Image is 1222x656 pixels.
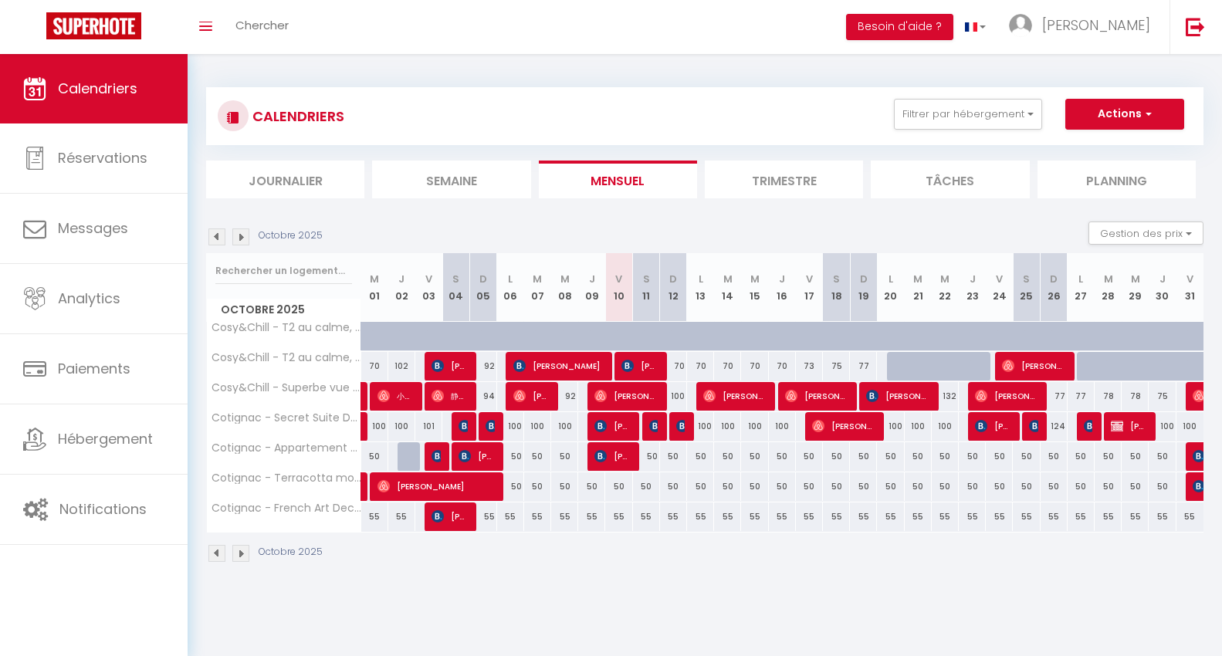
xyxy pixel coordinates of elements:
span: Hébergement [58,429,153,448]
div: 50 [1149,472,1176,501]
abbr: J [779,272,785,286]
div: 77 [1068,382,1095,411]
abbr: M [370,272,379,286]
div: 50 [1068,442,1095,471]
span: [PERSON_NAME] [486,411,495,441]
th: 16 [769,253,796,322]
span: [PERSON_NAME] [459,411,468,441]
div: 100 [660,382,687,411]
div: 55 [986,502,1013,531]
th: 09 [578,253,605,322]
div: 124 [1041,412,1068,441]
img: logout [1186,17,1205,36]
div: 50 [551,442,578,471]
div: 70 [361,352,388,380]
span: [PERSON_NAME] [621,351,658,380]
div: 50 [361,442,388,471]
abbr: S [643,272,650,286]
th: 25 [1013,253,1040,322]
div: 55 [932,502,959,531]
div: 100 [687,412,714,441]
span: Cosy&Chill - Superbe vue mer, Wifi & Clim [209,382,364,394]
span: [PERSON_NAME] [676,411,685,441]
th: 04 [442,253,469,322]
th: 13 [687,253,714,322]
th: 24 [986,253,1013,322]
span: [PERSON_NAME] [1084,411,1093,441]
div: 55 [388,502,415,531]
li: Semaine [372,161,530,198]
div: 55 [1041,502,1068,531]
span: [PERSON_NAME] [866,381,929,411]
span: Réservations [58,148,147,167]
abbr: L [699,272,703,286]
span: Notifications [59,499,147,519]
div: 55 [687,502,714,531]
th: 28 [1095,253,1122,322]
span: Cotignac - French Art Deco, Wifi & Clim [209,502,364,514]
th: 12 [660,253,687,322]
div: 50 [714,442,741,471]
span: [PERSON_NAME] [703,381,767,411]
span: [PERSON_NAME] [649,411,658,441]
div: 100 [388,412,415,441]
button: Actions [1065,99,1184,130]
span: [PERSON_NAME] [459,441,495,471]
div: 100 [551,412,578,441]
div: 92 [551,382,578,411]
div: 50 [932,442,959,471]
th: 05 [469,253,496,322]
button: Filtrer par hébergement [894,99,1042,130]
div: 55 [1068,502,1095,531]
span: Messages [58,218,128,238]
div: 100 [905,412,932,441]
div: 50 [959,442,986,471]
div: 50 [524,442,551,471]
div: 50 [1149,442,1176,471]
div: 50 [1122,472,1149,501]
li: Tâches [871,161,1029,198]
div: 55 [578,502,605,531]
li: Planning [1038,161,1196,198]
div: 55 [524,502,551,531]
div: 50 [605,472,632,501]
li: Trimestre [705,161,863,198]
div: 55 [1176,502,1203,531]
div: 55 [361,502,388,531]
div: 50 [741,442,768,471]
abbr: V [615,272,622,286]
span: Cotignac - Appartement Cœur de Provence, Wifi & Clim [209,442,364,454]
div: 55 [769,502,796,531]
div: 75 [1149,382,1176,411]
div: 78 [1122,382,1149,411]
th: 07 [524,253,551,322]
div: 70 [660,352,687,380]
th: 30 [1149,253,1176,322]
div: 50 [497,442,524,471]
div: 50 [769,472,796,501]
th: 22 [932,253,959,322]
span: [PERSON_NAME] [812,411,875,441]
div: 55 [497,502,524,531]
div: 70 [769,352,796,380]
div: 50 [796,442,823,471]
span: Analytics [58,289,120,308]
span: [PERSON_NAME] [975,411,1011,441]
div: 94 [469,382,496,411]
div: 55 [1013,502,1040,531]
div: 50 [660,472,687,501]
th: 31 [1176,253,1203,322]
abbr: M [940,272,950,286]
span: [PERSON_NAME] [432,351,468,380]
th: 21 [905,253,932,322]
div: 55 [877,502,904,531]
div: 70 [741,352,768,380]
div: 100 [932,412,959,441]
div: 100 [1149,412,1176,441]
abbr: J [1159,272,1166,286]
span: Cosy&Chill - T2 au calme, Netflix, jardin, parking [209,352,364,364]
div: 50 [551,472,578,501]
span: Octobre 2025 [207,299,361,321]
span: [PERSON_NAME] [1029,411,1038,441]
span: Calendriers [58,79,137,98]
